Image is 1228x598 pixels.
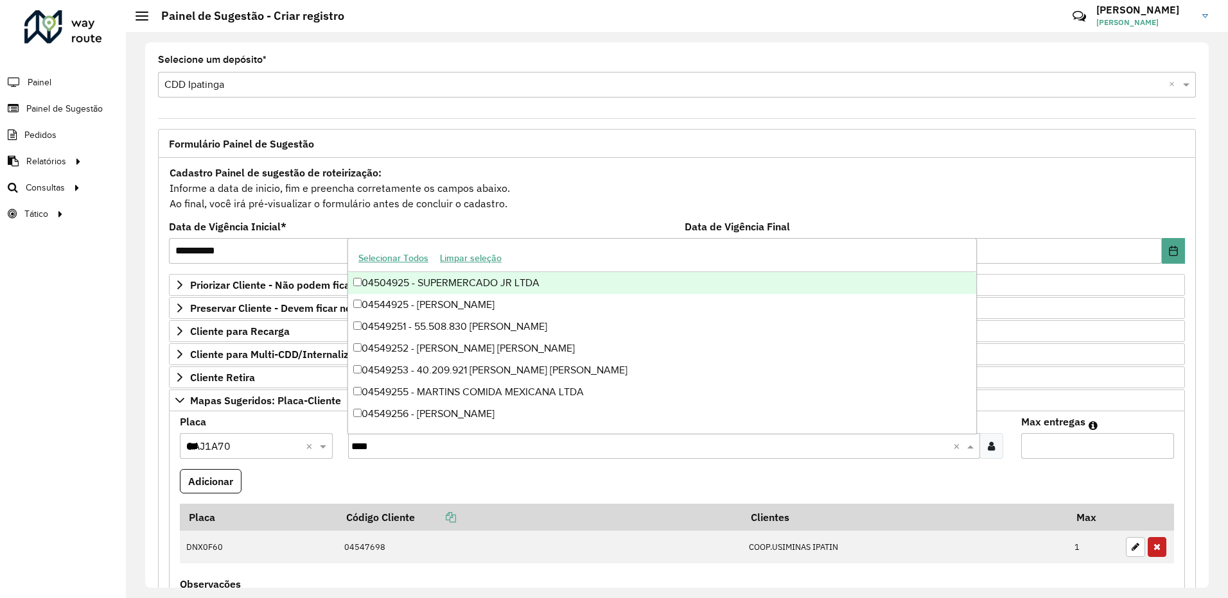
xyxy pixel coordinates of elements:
[1162,238,1185,264] button: Choose Date
[348,359,976,381] div: 04549253 - 40.209.921 [PERSON_NAME] [PERSON_NAME]
[26,181,65,194] span: Consultas
[742,531,1067,564] td: COOP.USIMINAS IPATIN
[180,576,241,592] label: Observações
[190,395,341,406] span: Mapas Sugeridos: Placa-Cliente
[348,272,976,294] div: 04504925 - SUPERMERCADO JR LTDA
[170,166,382,179] strong: Cadastro Painel de sugestão de roteirização:
[1068,504,1119,531] th: Max
[169,139,314,149] span: Formulário Painel de Sugestão
[148,9,344,23] h2: Painel de Sugestão - Criar registro
[180,469,241,493] button: Adicionar
[348,316,976,337] div: 04549251 - 55.508.830 [PERSON_NAME]
[180,504,338,531] th: Placa
[306,438,317,454] span: Clear all
[169,389,1185,411] a: Mapas Sugeridos: Placa-Cliente
[348,294,976,316] div: 04544925 - [PERSON_NAME]
[26,155,66,168] span: Relatórios
[953,438,964,454] span: Clear all
[348,381,976,403] div: 04549255 - MARTINS COMIDA MEXICANA LTDA
[190,349,371,359] span: Cliente para Multi-CDD/Internalização
[338,504,742,531] th: Código Cliente
[1089,420,1098,431] em: Máximo de clientes que serão colocados na mesma rota com os clientes informados
[190,372,255,382] span: Cliente Retira
[1169,77,1180,92] span: Clear all
[1096,17,1193,28] span: [PERSON_NAME]
[28,76,51,89] span: Painel
[26,102,103,115] span: Painel de Sugestão
[180,414,206,429] label: Placa
[348,425,976,447] div: 04549257 - 56.157.814 SCHAIANNY [PERSON_NAME]
[1021,414,1085,429] label: Max entregas
[169,343,1185,365] a: Cliente para Multi-CDD/Internalização
[169,320,1185,342] a: Cliente para Recarga
[180,531,338,564] td: DNX0F60
[1068,531,1119,564] td: 1
[169,297,1185,319] a: Preservar Cliente - Devem ficar no buffer, não roteirizar
[24,128,57,142] span: Pedidos
[1096,4,1193,16] h3: [PERSON_NAME]
[1066,3,1093,30] a: Contato Rápido
[190,303,452,313] span: Preservar Cliente - Devem ficar no buffer, não roteirizar
[742,504,1067,531] th: Clientes
[353,248,434,268] button: Selecionar Todos
[169,219,286,234] label: Data de Vigência Inicial
[415,511,456,524] a: Copiar
[169,274,1185,296] a: Priorizar Cliente - Não podem ficar no buffer
[158,52,267,67] label: Selecione um depósito
[169,366,1185,388] a: Cliente Retira
[24,207,48,221] span: Tático
[685,219,790,234] label: Data de Vigência Final
[348,337,976,359] div: 04549252 - [PERSON_NAME] [PERSON_NAME]
[190,280,400,290] span: Priorizar Cliente - Não podem ficar no buffer
[338,531,742,564] td: 04547698
[169,164,1185,212] div: Informe a data de inicio, fim e preencha corretamente os campos abaixo. Ao final, você irá pré-vi...
[190,326,290,336] span: Cliente para Recarga
[434,248,507,268] button: Limpar seleção
[347,238,977,434] ng-dropdown-panel: Options list
[348,403,976,425] div: 04549256 - [PERSON_NAME]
